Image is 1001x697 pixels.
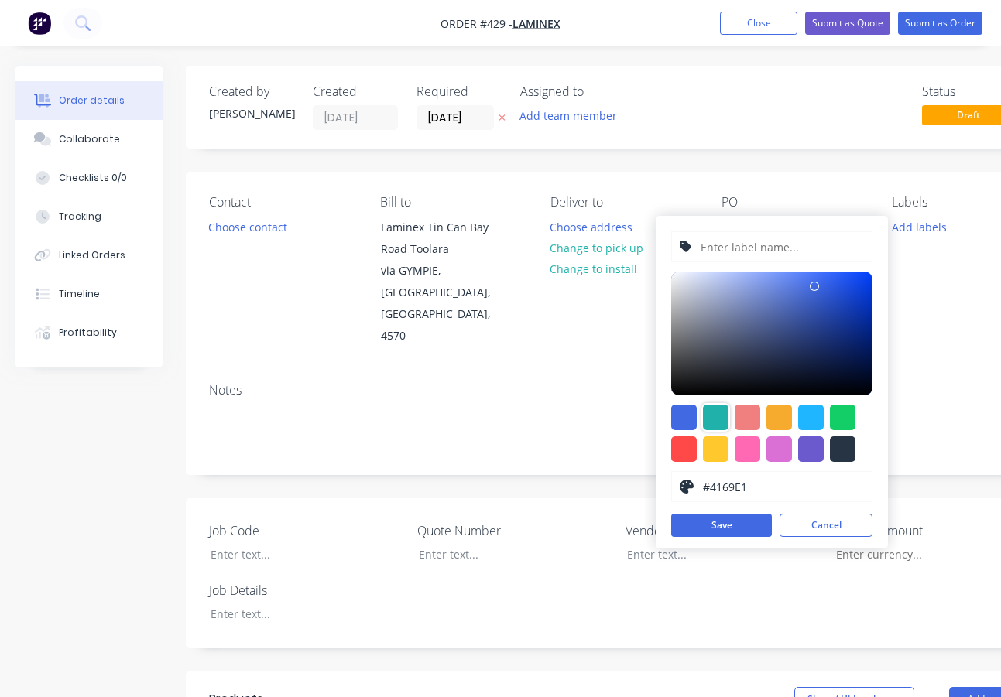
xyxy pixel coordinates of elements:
div: Bill to [380,195,526,210]
div: Created [313,84,398,99]
span: Order #429 - [441,16,512,31]
button: Choose contact [201,216,296,237]
button: Submit as Quote [805,12,890,35]
div: #273444 [830,436,855,462]
button: Submit as Order [898,12,982,35]
div: Required [417,84,502,99]
div: #da70d6 [766,436,792,462]
div: #4169e1 [671,405,697,430]
div: Checklists 0/0 [59,171,127,185]
button: Save [671,514,772,537]
button: Timeline [15,275,163,313]
div: Profitability [59,326,117,340]
label: Quote Number [417,521,611,540]
img: Factory [28,12,51,35]
div: Assigned to [520,84,675,99]
div: #f08080 [735,405,760,430]
label: Job Details [209,581,403,600]
div: [PERSON_NAME] [209,105,294,121]
button: Add team member [520,105,626,126]
div: #ff4949 [671,436,697,462]
button: Collaborate [15,120,163,159]
button: Change to pick up [542,237,652,258]
a: Laminex [512,16,560,31]
button: Tracking [15,197,163,236]
button: Cancel [780,514,872,537]
label: Vendor Number [626,521,819,540]
div: Laminex Tin Can Bay Road Toolara [381,217,509,260]
div: Created by [209,84,294,99]
div: via GYMPIE, [GEOGRAPHIC_DATA], [GEOGRAPHIC_DATA], 4570 [381,260,509,347]
button: Linked Orders [15,236,163,275]
button: Checklists 0/0 [15,159,163,197]
div: Collaborate [59,132,120,146]
button: Add team member [512,105,626,126]
div: Linked Orders [59,248,125,262]
div: Deliver to [550,195,697,210]
div: Order details [59,94,125,108]
div: Contact [209,195,355,210]
div: Laminex Tin Can Bay Road Toolaravia GYMPIE, [GEOGRAPHIC_DATA], [GEOGRAPHIC_DATA], 4570 [368,216,523,347]
input: Enter label name... [699,232,864,261]
div: Tracking [59,210,101,224]
div: #1fb6ff [798,405,824,430]
div: #ffc82c [703,436,728,462]
button: Change to install [542,258,646,279]
div: #f6ab2f [766,405,792,430]
div: #13ce66 [830,405,855,430]
button: Profitability [15,313,163,352]
div: PO [722,195,868,210]
label: Job Code [209,521,403,540]
div: #20b2aa [703,405,728,430]
div: Timeline [59,287,100,301]
div: #6a5acd [798,436,824,462]
button: Close [720,12,797,35]
button: Choose address [542,216,641,237]
div: #ff69b4 [735,436,760,462]
button: Order details [15,81,163,120]
button: Add labels [883,216,955,237]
